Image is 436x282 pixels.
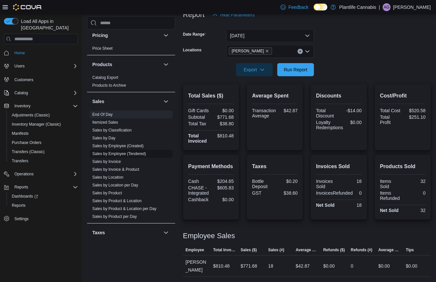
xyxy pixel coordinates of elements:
h3: Pricing [92,32,108,39]
div: $771.68 [241,262,257,270]
span: Refunds (#) [351,247,372,253]
span: Tips [406,247,414,253]
a: Transfers [9,157,31,165]
div: $0.00 [406,262,417,270]
a: Sales by Product per Day [92,214,137,219]
button: Taxes [162,229,170,237]
nav: Complex example [4,45,78,240]
button: Customers [1,75,81,84]
button: Settings [1,214,81,223]
div: Transaction Average [252,108,276,118]
span: Hide Parameters [220,11,255,18]
span: Total Invoiced [213,247,235,253]
div: $42.87 [279,108,298,113]
span: AG [384,3,389,11]
a: Sales by Invoice & Product [92,167,139,172]
div: $0.00 [212,197,234,202]
button: Inventory [12,102,33,110]
p: | [379,3,380,11]
div: 0 [351,262,354,270]
div: $0.00 [378,262,390,270]
span: Inventory Manager (Classic) [12,122,61,127]
div: $0.00 [346,120,362,125]
div: Cashback [188,197,210,202]
a: Products to Archive [92,83,126,88]
a: Sales by Employee (Created) [92,144,144,148]
span: Reports [12,183,78,191]
div: $810.48 [213,262,230,270]
span: Average Sale [296,247,318,253]
span: Reports [12,203,26,208]
h2: Cost/Profit [380,92,426,100]
span: Transfers (Classic) [9,148,78,156]
a: Itemized Sales [92,120,118,125]
label: Date Range [183,32,206,37]
img: Cova [13,4,42,10]
button: Products [92,61,161,68]
div: Products [87,74,175,92]
a: Sales by Classification [92,128,132,132]
h3: Products [92,61,112,68]
div: Subtotal [188,115,210,120]
button: Pricing [92,32,161,39]
span: Purchase Orders [9,139,78,147]
a: Price Sheet [92,46,113,51]
span: Run Report [284,66,307,73]
div: Invoices Sold [316,179,337,189]
span: Home [14,50,25,56]
div: $520.58 [404,108,426,113]
span: Manifests [12,131,28,136]
button: Hide Parameters [210,8,257,21]
a: Sales by Location [92,175,123,180]
div: GST [252,190,274,196]
div: $42.87 [296,262,310,270]
span: Settings [14,216,28,221]
span: Customers [12,75,78,83]
a: Sales by Day [92,136,116,140]
label: Locations [183,47,202,53]
span: Sales by Location per Day [92,183,138,188]
button: Inventory Manager (Classic) [7,120,81,129]
span: Users [14,63,25,69]
button: Inventory [1,101,81,111]
span: Export [240,63,269,76]
span: Dashboards [12,194,38,199]
div: Sales [87,111,175,223]
a: End Of Day [92,112,113,117]
span: Sales by Day [92,135,116,141]
span: Catalog Export [92,75,118,80]
button: Products [162,61,170,68]
button: Home [1,48,81,58]
button: Catalog [1,88,81,97]
h3: Report [183,11,205,19]
span: Purchase Orders [12,140,42,145]
a: Sales by Employee (Tendered) [92,151,146,156]
a: Dashboards [9,192,41,200]
span: [PERSON_NAME] [232,48,264,54]
button: Transfers (Classic) [7,147,81,156]
button: Operations [12,170,36,178]
span: Dark Mode [314,10,314,11]
span: Operations [12,170,78,178]
button: [DATE] [226,29,314,42]
button: Manifests [7,129,81,138]
a: Sales by Location per Day [92,183,138,187]
a: Dashboards [7,192,81,201]
span: Inventory [12,102,78,110]
div: $204.65 [212,179,234,184]
div: InvoicesRefunded [316,190,353,196]
h2: Total Sales ($) [188,92,234,100]
button: Catalog [12,89,30,97]
button: Clear input [298,49,303,54]
a: Manifests [9,130,31,137]
h3: Taxes [92,229,105,236]
div: Total Cost [380,108,402,113]
h2: Products Sold [380,163,426,170]
span: Sales by Employee (Created) [92,143,144,149]
a: Purchase Orders [9,139,44,147]
h2: Discounts [316,92,361,100]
